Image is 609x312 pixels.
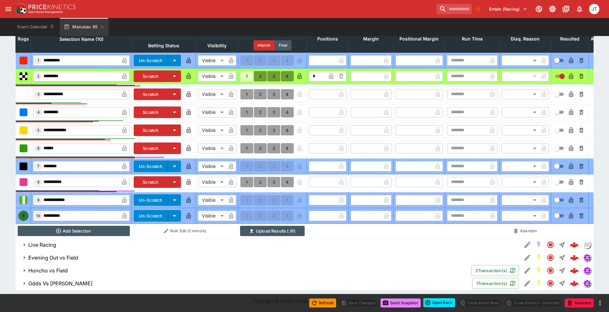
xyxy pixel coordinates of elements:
[565,298,594,307] button: Abandon
[60,18,109,36] button: Manukau R5
[36,164,40,169] span: 7
[267,71,280,81] button: 3
[584,280,591,287] img: simulator
[198,177,226,187] div: Visible
[14,3,27,15] img: PriceKinetics Logo
[423,298,455,307] button: Open Race
[533,265,545,276] button: SGM Enabled
[28,242,56,248] h6: Live Racing
[15,238,522,251] button: Live Racing
[134,106,168,118] button: Scratch
[568,264,581,277] a: b5f1ce80-995d-4b7a-b458-d9e1169b696c
[533,239,545,251] button: SGM Disabled
[28,254,78,261] h6: Evening Out vs Field
[522,265,533,276] button: Edit Detail
[570,266,579,275] img: logo-cerberus--red.svg
[28,267,68,274] h6: Honcho vs Field
[281,177,294,187] button: 4
[547,241,554,249] svg: Closed
[556,278,568,289] button: Straight
[568,238,581,251] a: 293676f6-948c-47cb-9eb3-cb3a418922ab
[499,25,551,52] th: Disq. Reason
[254,143,267,153] button: 2
[570,279,579,288] img: logo-cerberus--red.svg
[240,107,253,117] button: 1
[545,239,556,251] button: Closed
[423,298,455,307] div: split button
[240,125,253,135] button: 1
[547,254,554,262] svg: Closed
[589,4,599,14] div: Josh Tanner
[568,251,581,264] a: b79d5da1-f040-42bb-9dbf-1fc9cf0b5bf1
[307,25,348,52] th: Positions
[471,265,519,276] button: 2Transaction(s)
[134,226,237,236] button: Bulk Edit (Controls)
[198,125,226,135] div: Visible
[533,278,545,289] button: SGM Enabled
[570,279,579,288] div: b1f9761d-e2d0-4e9f-ab78-7a14755ae829
[348,25,393,52] th: Margin
[556,265,568,276] button: Straight
[472,278,519,289] button: 1Transaction(s)
[267,125,280,135] button: 3
[587,2,601,16] button: Josh Tanner
[522,278,533,289] button: Edit Detail
[583,280,591,287] div: simulator
[240,226,305,236] button: Upload Results (.lif)
[267,107,280,117] button: 3
[134,194,168,206] button: Un-Scratch
[198,161,226,171] div: Visible
[198,143,226,153] div: Visible
[134,161,168,172] button: Un-Scratch
[445,25,499,52] th: Run Time
[596,299,604,307] button: more
[556,252,568,263] button: Straight
[240,71,253,81] button: 1
[15,277,472,290] button: Odds Vs [PERSON_NAME]
[198,71,226,81] div: Visible
[545,278,556,289] button: Closed
[52,35,111,43] span: Selection Name (10)
[134,142,168,154] button: Scratch
[198,89,226,99] div: Visible
[200,42,234,50] span: Visibility
[473,4,483,14] button: No Bookmarks
[584,267,591,274] img: simulator
[267,89,280,99] button: 3
[583,254,591,262] div: simulator
[547,280,554,287] svg: Closed
[570,253,579,262] img: logo-cerberus--red.svg
[36,58,40,63] span: 1
[134,210,168,222] button: Un-Scratch
[485,4,531,14] button: Select Tenant
[134,88,168,100] button: Scratch
[141,42,186,50] span: Betting Status
[15,264,471,277] button: Honcho vs Field
[134,124,168,136] button: Scratch
[198,211,226,221] div: Visible
[254,71,267,81] button: 2
[240,89,253,99] button: 1
[267,177,280,187] button: 3
[18,226,130,236] button: Add Selection
[281,107,294,117] button: 4
[198,107,226,117] div: Visible
[547,267,554,274] svg: Closed
[570,240,579,249] img: logo-cerberus--red.svg
[393,25,445,52] th: Positional Margin
[560,3,572,15] button: Documentation
[18,211,29,221] div: E
[36,146,41,151] span: 6
[275,40,291,50] button: Final
[134,70,168,82] button: Scratch
[584,254,591,261] img: simulator
[545,265,556,276] button: Closed
[3,3,14,15] button: open drawer
[533,252,545,263] button: SGM Enabled
[16,25,31,52] th: Rugs
[267,143,280,153] button: 3
[28,5,76,9] img: PriceKinetics
[551,25,588,52] th: Resulted
[381,298,421,307] button: Send Snapshot
[570,266,579,275] div: b5f1ce80-995d-4b7a-b458-d9e1169b696c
